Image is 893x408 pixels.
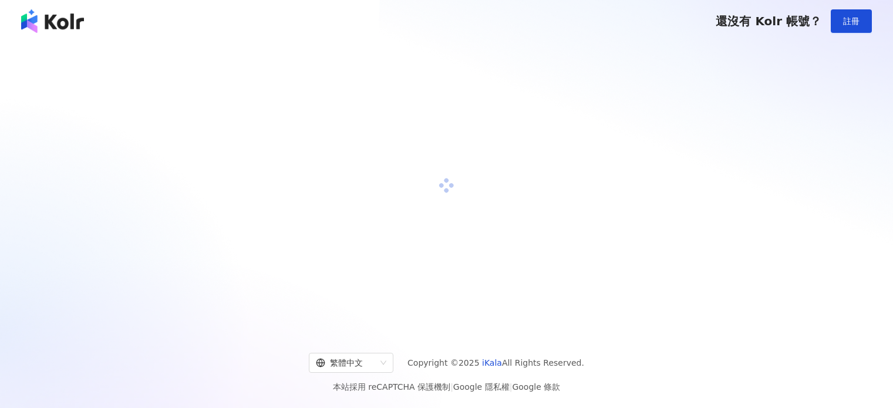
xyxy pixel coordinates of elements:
[512,382,560,392] a: Google 條款
[316,353,376,372] div: 繁體中文
[482,358,502,367] a: iKala
[21,9,84,33] img: logo
[843,16,860,26] span: 註冊
[407,356,584,370] span: Copyright © 2025 All Rights Reserved.
[831,9,872,33] button: 註冊
[510,382,513,392] span: |
[450,382,453,392] span: |
[453,382,510,392] a: Google 隱私權
[333,380,560,394] span: 本站採用 reCAPTCHA 保護機制
[716,14,821,28] span: 還沒有 Kolr 帳號？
